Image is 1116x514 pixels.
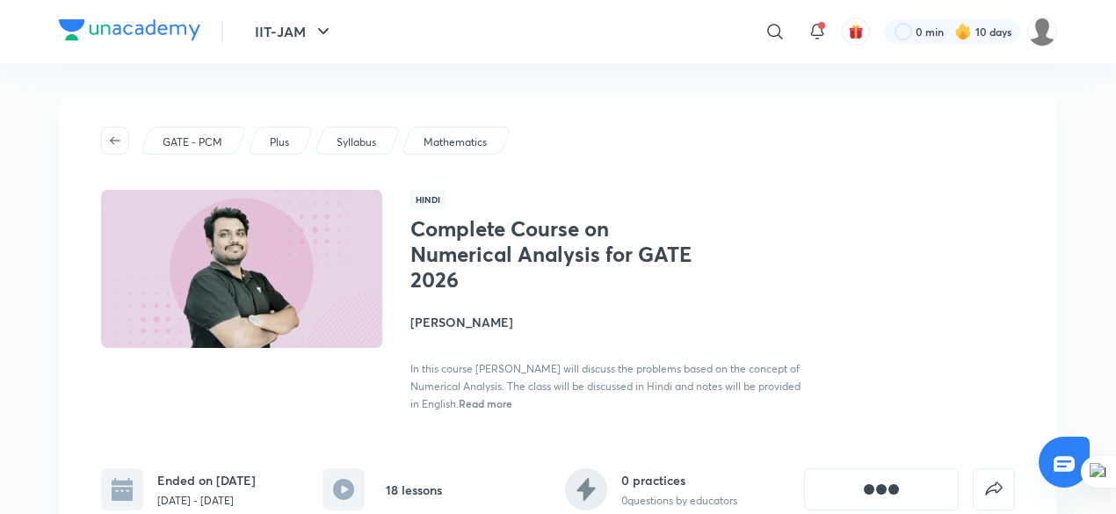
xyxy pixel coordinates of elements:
a: Syllabus [334,134,380,150]
span: In this course [PERSON_NAME] will discuss the problems based on the concept of Numerical Analysis... [410,362,801,410]
h4: [PERSON_NAME] [410,313,804,331]
img: Thumbnail [98,188,385,350]
img: streak [954,23,972,40]
a: Mathematics [421,134,490,150]
a: GATE - PCM [160,134,226,150]
p: Plus [270,134,289,150]
p: GATE - PCM [163,134,222,150]
p: Syllabus [337,134,376,150]
button: IIT-JAM [244,14,344,49]
span: Hindi [410,190,446,209]
h1: Complete Course on Numerical Analysis for GATE 2026 [410,216,698,292]
button: false [973,468,1015,510]
p: 0 questions by educators [621,493,737,509]
button: avatar [842,18,870,46]
p: Mathematics [424,134,487,150]
span: Read more [459,396,512,410]
h6: 0 practices [621,471,737,489]
img: avatar [848,24,864,40]
a: Plus [267,134,293,150]
img: Farhan Niazi [1027,17,1057,47]
a: Company Logo [59,19,200,45]
h6: 18 lessons [386,481,442,499]
p: [DATE] - [DATE] [157,493,256,509]
img: Company Logo [59,19,200,40]
button: [object Object] [804,468,959,510]
h6: Ended on [DATE] [157,471,256,489]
